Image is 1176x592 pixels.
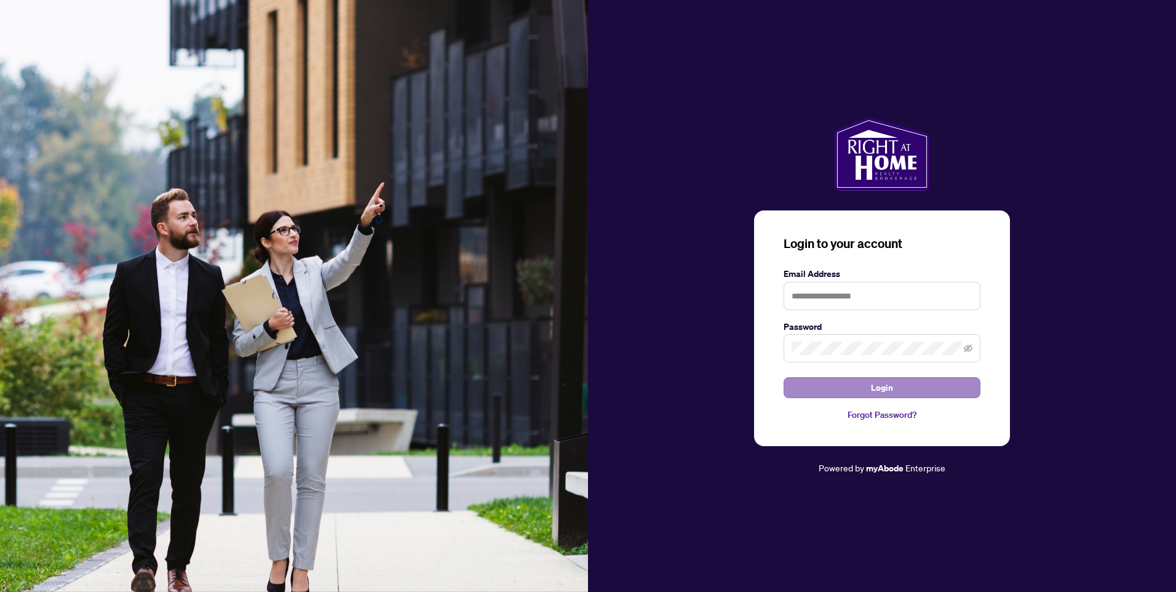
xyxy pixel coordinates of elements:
span: Enterprise [905,462,945,473]
a: Forgot Password? [784,408,980,422]
label: Email Address [784,267,980,281]
a: myAbode [866,462,904,475]
span: Login [871,378,893,398]
button: Login [784,377,980,398]
span: eye-invisible [964,344,972,353]
img: ma-logo [834,117,929,191]
label: Password [784,320,980,334]
h3: Login to your account [784,235,980,252]
span: Powered by [819,462,864,473]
